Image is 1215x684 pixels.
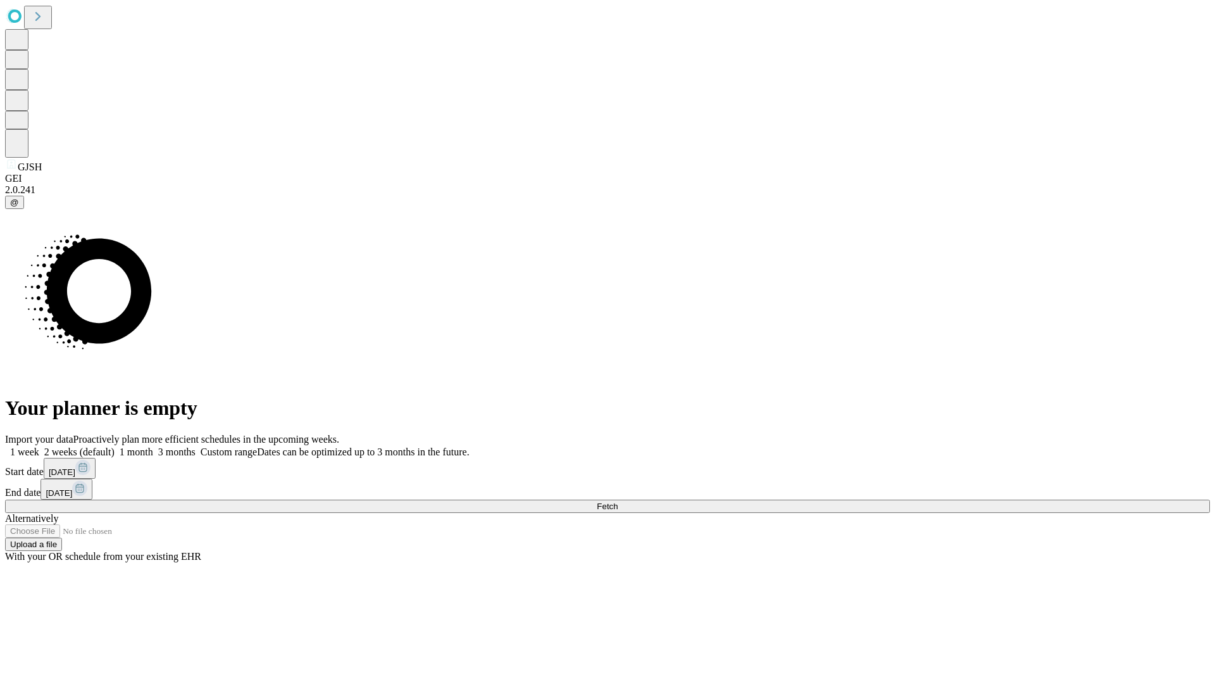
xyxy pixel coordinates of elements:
span: GJSH [18,161,42,172]
div: GEI [5,173,1210,184]
button: [DATE] [40,479,92,500]
button: Fetch [5,500,1210,513]
span: Dates can be optimized up to 3 months in the future. [257,446,469,457]
div: 2.0.241 [5,184,1210,196]
span: Fetch [597,502,618,511]
span: Alternatively [5,513,58,524]
span: [DATE] [49,467,75,477]
span: @ [10,198,19,207]
span: 1 month [120,446,153,457]
h1: Your planner is empty [5,396,1210,420]
span: 1 week [10,446,39,457]
button: Upload a file [5,538,62,551]
span: Proactively plan more efficient schedules in the upcoming weeks. [73,434,339,445]
span: With your OR schedule from your existing EHR [5,551,201,562]
button: @ [5,196,24,209]
span: [DATE] [46,488,72,498]
span: 3 months [158,446,196,457]
span: Custom range [201,446,257,457]
div: Start date [5,458,1210,479]
div: End date [5,479,1210,500]
span: 2 weeks (default) [44,446,115,457]
button: [DATE] [44,458,96,479]
span: Import your data [5,434,73,445]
